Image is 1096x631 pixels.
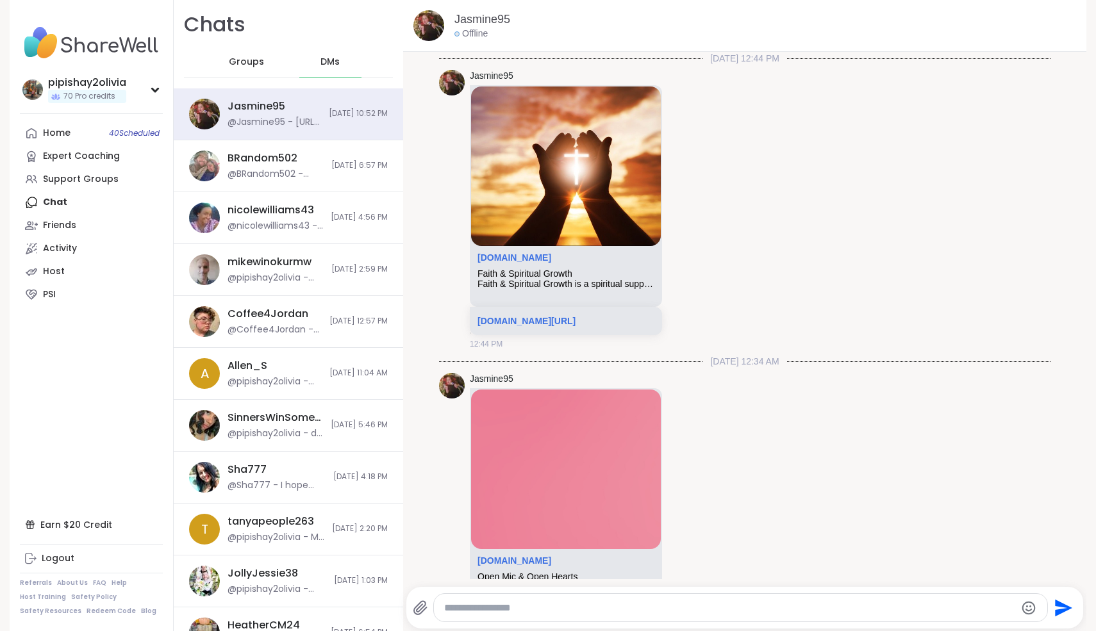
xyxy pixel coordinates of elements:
[228,324,322,336] div: @Coffee4Jordan - I'm gonna send an invite in [GEOGRAPHIC_DATA]
[228,463,267,477] div: Sha777
[228,272,324,284] div: @pipishay2olivia - you did nothing wrong [PERSON_NAME], dont ever feel bad got helping
[470,373,513,386] a: Jasmine95
[141,607,156,616] a: Blog
[71,593,117,602] a: Safety Policy
[189,151,220,181] img: https://sharewell-space-live.sfo3.digitaloceanspaces.com/user-generated/127af2b2-1259-4cf0-9fd7-7...
[1048,593,1077,622] button: Send
[331,264,388,275] span: [DATE] 2:59 PM
[333,471,388,482] span: [DATE] 4:18 PM
[189,462,220,493] img: https://sharewell-space-live.sfo3.digitaloceanspaces.com/user-generated/2b4fa20f-2a21-4975-8c80-8...
[229,56,264,69] span: Groups
[112,578,127,587] a: Help
[43,265,65,278] div: Host
[332,523,388,534] span: [DATE] 2:20 PM
[20,513,163,536] div: Earn $20 Credit
[228,203,314,217] div: nicolewilliams43
[329,108,388,119] span: [DATE] 10:52 PM
[228,151,297,165] div: BRandom502
[702,52,787,65] span: [DATE] 12:44 PM
[109,128,160,138] span: 40 Scheduled
[20,122,163,145] a: Home40Scheduled
[189,254,220,285] img: https://sharewell-space-live.sfo3.digitaloceanspaces.com/user-generated/8b243024-4fe3-40b8-bb00-1...
[329,316,388,327] span: [DATE] 12:57 PM
[228,531,324,544] div: @pipishay2olivia - My session for game day
[454,28,488,40] div: Offline
[20,283,163,306] a: PSI
[228,375,322,388] div: @pipishay2olivia - thank you
[471,389,661,549] img: Open Mic & Open Hearts
[189,306,220,337] img: https://sharewell-space-live.sfo3.digitaloceanspaces.com/user-generated/134d9bb1-a290-4167-8a01-5...
[43,173,119,186] div: Support Groups
[63,91,115,102] span: 70 Pro credits
[184,10,245,39] h1: Chats
[331,212,388,223] span: [DATE] 4:56 PM
[189,410,220,441] img: https://sharewell-space-live.sfo3.digitaloceanspaces.com/user-generated/fc1326c7-8e70-475c-9e42-8...
[228,255,311,269] div: mikewinokurmw
[20,145,163,168] a: Expert Coaching
[477,316,576,326] a: [DOMAIN_NAME][URL]
[320,56,340,69] span: DMs
[228,359,267,373] div: Allen_S
[454,12,510,28] a: Jasmine95
[20,547,163,570] a: Logout
[228,514,314,529] div: tanyapeople263
[228,427,323,440] div: @pipishay2olivia - do you need me to call you
[20,607,81,616] a: Safety Resources
[228,99,285,113] div: Jasmine95
[43,242,77,255] div: Activity
[334,575,388,586] span: [DATE] 1:03 PM
[477,268,654,279] div: Faith & Spiritual Growth
[477,555,551,566] a: Attachment
[470,70,513,83] a: Jasmine95
[20,260,163,283] a: Host
[228,168,324,181] div: @BRandom502 - Thanks for the heads up. Seems to be going around.
[189,566,220,596] img: https://sharewell-space-live.sfo3.digitaloceanspaces.com/user-generated/3602621c-eaa5-4082-863a-9...
[439,373,465,398] img: https://sharewell-space-live.sfo3.digitaloceanspaces.com/user-generated/0818d3a5-ec43-4745-9685-c...
[228,411,323,425] div: SinnersWinSometimes
[228,566,298,580] div: JollyJessie38
[228,479,326,492] div: @Sha777 - I hope you've been well. I need your help. Can you sign up for Warmer and get 2 free se...
[20,593,66,602] a: Host Training
[189,202,220,233] img: https://sharewell-space-live.sfo3.digitaloceanspaces.com/user-generated/3403c148-dfcf-4217-9166-8...
[48,76,126,90] div: pipishay2olivia
[189,99,220,129] img: https://sharewell-space-live.sfo3.digitaloceanspaces.com/user-generated/0818d3a5-ec43-4745-9685-c...
[93,578,106,587] a: FAQ
[228,220,323,233] div: @nicolewilliams43 - aww i bet.
[228,116,321,129] div: @Jasmine95 - [URL][DOMAIN_NAME]
[477,571,654,582] div: Open Mic & Open Hearts
[43,127,71,140] div: Home
[57,578,88,587] a: About Us
[702,355,786,368] span: [DATE] 12:34 AM
[42,552,74,565] div: Logout
[331,160,388,171] span: [DATE] 6:57 PM
[87,607,136,616] a: Redeem Code
[439,70,465,95] img: https://sharewell-space-live.sfo3.digitaloceanspaces.com/user-generated/0818d3a5-ec43-4745-9685-c...
[228,583,326,596] div: @pipishay2olivia - [URL][DOMAIN_NAME]
[329,368,388,379] span: [DATE] 11:04 AM
[43,150,120,163] div: Expert Coaching
[471,86,661,246] img: Faith & Spiritual Growth
[1021,600,1036,616] button: Emoji picker
[477,252,551,263] a: Attachment
[20,214,163,237] a: Friends
[20,237,163,260] a: Activity
[470,338,502,350] span: 12:44 PM
[477,279,654,290] div: Faith & Spiritual Growth is a spiritual support circle for believers who want to deepen their fai...
[20,20,163,65] img: ShareWell Nav Logo
[413,10,444,41] img: https://sharewell-space-live.sfo3.digitaloceanspaces.com/user-generated/0818d3a5-ec43-4745-9685-c...
[43,288,56,301] div: PSI
[20,168,163,191] a: Support Groups
[444,602,1015,614] textarea: Type your message
[228,307,308,321] div: Coffee4Jordan
[331,420,388,430] span: [DATE] 5:46 PM
[43,219,76,232] div: Friends
[20,578,52,587] a: Referrals
[201,364,209,383] span: A
[201,520,208,539] span: t
[22,79,43,100] img: pipishay2olivia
